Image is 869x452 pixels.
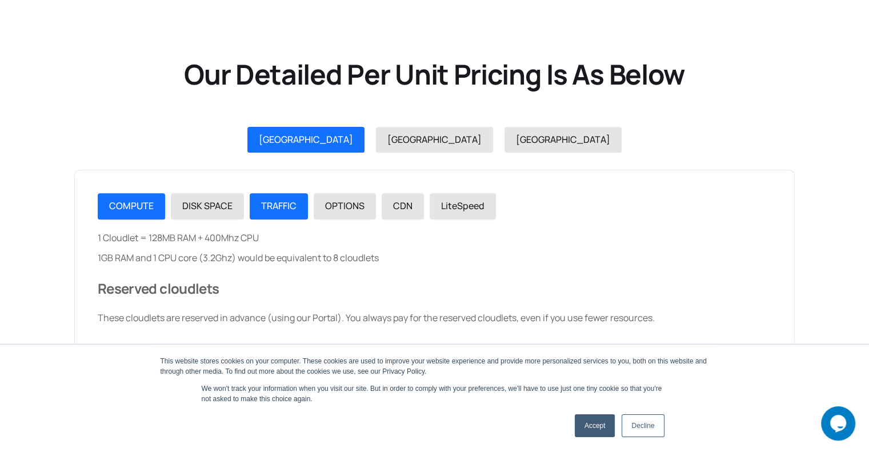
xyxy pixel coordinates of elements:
span: LiteSpeed [441,199,484,212]
span: [GEOGRAPHIC_DATA] [516,133,610,146]
span: DISK SPACE [182,199,233,212]
span: [GEOGRAPHIC_DATA] [259,133,353,146]
p: We won't track your information when you visit our site. But in order to comply with your prefere... [202,383,668,404]
a: Accept [575,414,615,437]
h2: Our Detailed Per Unit Pricing Is As Below [69,57,800,92]
span: COMPUTE [109,199,154,212]
span: TRAFFIC [261,199,297,212]
div: This website stores cookies on your computer. These cookies are used to improve your website expe... [161,356,709,377]
span: CDN [393,199,413,212]
span: [GEOGRAPHIC_DATA] [387,133,482,146]
span: Reserved cloudlets [98,279,219,298]
span: OPTIONS [325,199,365,212]
iframe: chat widget [821,406,858,441]
a: Decline [622,414,664,437]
